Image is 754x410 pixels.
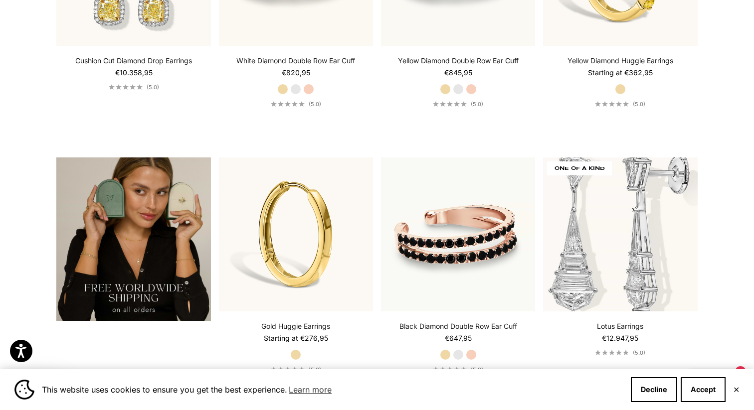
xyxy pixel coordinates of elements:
div: 5.0 out of 5.0 stars [271,367,305,372]
a: 5.0 out of 5.0 stars(5.0) [109,84,159,91]
a: 5.0 out of 5.0 stars(5.0) [271,366,321,373]
img: Cookie banner [14,380,34,400]
sale-price: €845,95 [444,68,472,78]
sale-price: €12.947,95 [602,333,638,343]
span: (5.0) [633,349,645,356]
div: 5.0 out of 5.0 stars [433,101,467,107]
img: #YellowGold [219,157,373,311]
a: Gold Huggie Earrings [261,321,330,331]
a: Cushion Cut Diamond Drop Earrings [75,56,192,66]
a: Lotus Earrings [597,321,643,331]
div: 5.0 out of 5.0 stars [595,350,629,355]
sale-price: Starting at €362,95 [588,68,653,78]
sale-price: Starting at €276,95 [264,333,328,343]
div: 5.0 out of 5.0 stars [595,101,629,107]
sale-price: €10.358,95 [115,68,153,78]
a: 5.0 out of 5.0 stars(5.0) [271,101,321,108]
a: Yellow Diamond Double Row Ear Cuff [398,56,519,66]
a: Yellow Diamond Huggie Earrings [567,56,673,66]
img: Lotus Earrings [543,157,697,311]
a: 5.0 out of 5.0 stars(5.0) [595,101,645,108]
div: 5.0 out of 5.0 stars [109,84,143,90]
div: 5.0 out of 5.0 stars [271,101,305,107]
span: (5.0) [147,84,159,91]
button: Close [733,387,740,393]
span: (5.0) [309,366,321,373]
a: White Diamond Double Row Ear Cuff [236,56,355,66]
span: (5.0) [309,101,321,108]
a: Learn more [287,382,333,397]
div: 5.0 out of 5.0 stars [433,367,467,372]
sale-price: €647,95 [445,333,472,343]
span: (5.0) [633,101,645,108]
button: Decline [631,377,677,402]
img: #RoseGold [381,157,535,311]
a: 5.0 out of 5.0 stars(5.0) [433,366,483,373]
span: ONE OF A KIND [547,161,612,175]
a: 5.0 out of 5.0 stars(5.0) [433,101,483,108]
a: 5.0 out of 5.0 stars(5.0) [595,349,645,356]
button: Accept [681,377,726,402]
a: Black Diamond Double Row Ear Cuff [399,321,517,331]
span: This website uses cookies to ensure you get the best experience. [42,382,623,397]
span: (5.0) [471,101,483,108]
sale-price: €820,95 [282,68,310,78]
span: (5.0) [471,366,483,373]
